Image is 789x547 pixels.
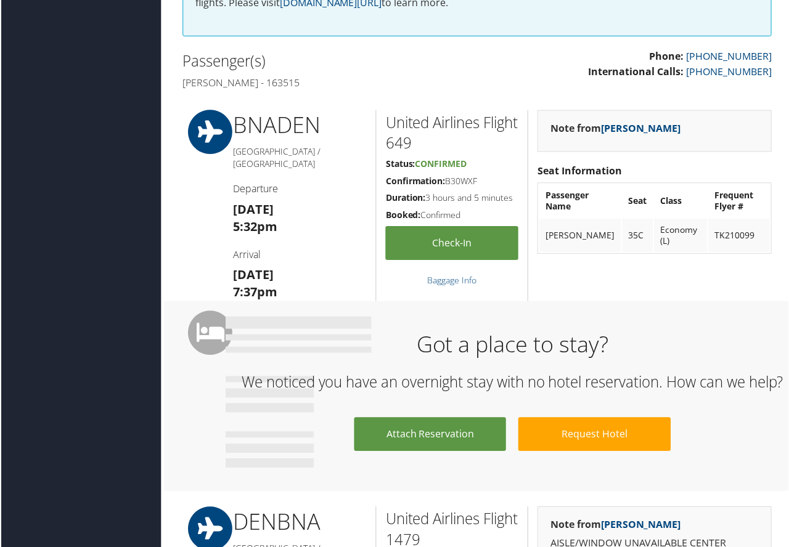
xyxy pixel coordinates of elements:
strong: Confirmation: [385,176,445,187]
h5: B30WXF [385,176,518,188]
h2: Passenger(s) [182,51,468,71]
a: Baggage Info [427,275,476,286]
strong: Note from [550,519,681,532]
td: Economy (L) [655,219,708,253]
strong: Phone: [650,49,684,63]
a: Attach Reservation [354,418,506,452]
strong: Status: [385,158,415,170]
h5: [GEOGRAPHIC_DATA] / [GEOGRAPHIC_DATA] [232,146,366,170]
strong: Note from [550,121,681,135]
h5: Confirmed [385,209,518,222]
strong: [DATE] [232,201,273,218]
h4: Departure [232,182,366,196]
h1: DEN BNA [232,508,366,538]
a: [PERSON_NAME] [601,121,681,135]
a: [PERSON_NAME] [601,519,681,532]
span: Confirmed [415,158,467,170]
strong: Booked: [385,209,420,221]
th: Frequent Flyer # [709,185,771,218]
th: Seat [623,185,653,218]
strong: 7:37pm [232,284,277,301]
strong: 5:32pm [232,219,277,235]
td: 35C [623,219,653,253]
a: [PHONE_NUMBER] [687,49,772,63]
h4: [PERSON_NAME] - 163515 [182,76,468,89]
th: Passenger Name [539,185,621,218]
h2: United Airlines Flight 649 [385,112,518,153]
a: Request Hotel [518,418,671,452]
h1: BNA DEN [232,110,366,141]
strong: Seat Information [538,164,622,178]
td: TK210099 [709,219,771,253]
strong: International Calls: [589,65,684,78]
strong: [DATE] [232,267,273,283]
a: Check-in [385,227,518,261]
h5: 3 hours and 5 minutes [385,192,518,205]
a: [PHONE_NUMBER] [687,65,772,78]
th: Class [655,185,708,218]
h4: Arrival [232,248,366,262]
td: [PERSON_NAME] [539,219,621,253]
strong: Duration: [385,192,425,204]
